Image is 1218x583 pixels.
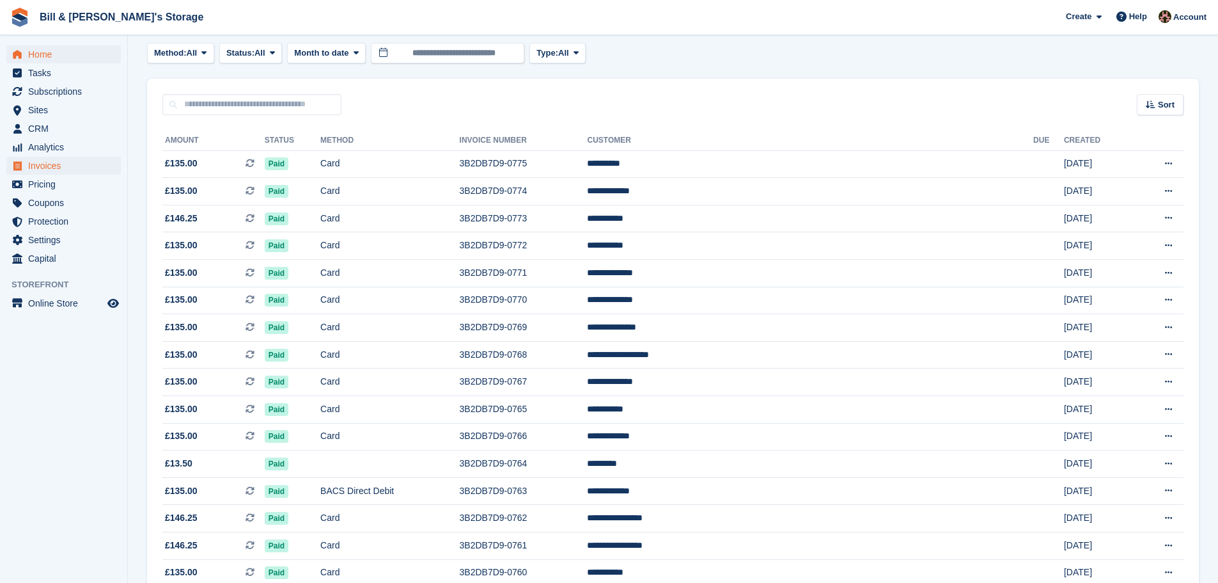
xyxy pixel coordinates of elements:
[1064,451,1133,478] td: [DATE]
[265,566,288,579] span: Paid
[460,314,588,342] td: 3B2DB7D9-0769
[165,375,198,388] span: £135.00
[254,47,265,60] span: All
[28,83,105,100] span: Subscriptions
[6,157,121,175] a: menu
[265,349,288,362] span: Paid
[460,131,588,151] th: Invoice Number
[154,47,187,60] span: Method:
[320,150,459,178] td: Card
[6,83,121,100] a: menu
[320,131,459,151] th: Method
[28,45,105,63] span: Home
[6,175,121,193] a: menu
[6,231,121,249] a: menu
[460,396,588,424] td: 3B2DB7D9-0765
[1064,178,1133,205] td: [DATE]
[165,566,198,579] span: £135.00
[1159,10,1171,23] img: Jack Bottesch
[265,458,288,470] span: Paid
[1064,131,1133,151] th: Created
[320,260,459,287] td: Card
[147,43,214,64] button: Method: All
[1064,423,1133,451] td: [DATE]
[529,43,586,64] button: Type: All
[1064,314,1133,342] td: [DATE]
[536,47,558,60] span: Type:
[320,396,459,424] td: Card
[460,232,588,260] td: 3B2DB7D9-0772
[1064,232,1133,260] td: [DATE]
[320,532,459,560] td: Card
[6,45,121,63] a: menu
[165,511,198,525] span: £146.25
[265,131,320,151] th: Status
[165,539,198,552] span: £146.25
[320,505,459,532] td: Card
[460,423,588,451] td: 3B2DB7D9-0766
[10,8,29,27] img: stora-icon-8386f47178a22dfd0bd8f6a31ec36ba5ce8667c1dd55bd0f319d3a0aa187defe.svg
[265,512,288,525] span: Paid
[294,47,348,60] span: Month to date
[165,403,198,416] span: £135.00
[165,348,198,362] span: £135.00
[558,47,569,60] span: All
[226,47,254,60] span: Status:
[165,184,198,198] span: £135.00
[165,266,198,280] span: £135.00
[265,321,288,334] span: Paid
[265,239,288,252] span: Paid
[460,451,588,478] td: 3B2DB7D9-0764
[1033,131,1064,151] th: Due
[28,250,105,268] span: Capital
[165,484,198,498] span: £135.00
[1064,477,1133,505] td: [DATE]
[1064,287,1133,314] td: [DATE]
[287,43,366,64] button: Month to date
[187,47,198,60] span: All
[320,369,459,396] td: Card
[28,194,105,212] span: Coupons
[320,423,459,451] td: Card
[460,178,588,205] td: 3B2DB7D9-0774
[1129,10,1147,23] span: Help
[320,477,459,505] td: BACS Direct Debit
[265,185,288,198] span: Paid
[162,131,265,151] th: Amount
[165,293,198,307] span: £135.00
[1064,369,1133,396] td: [DATE]
[460,341,588,369] td: 3B2DB7D9-0768
[1064,341,1133,369] td: [DATE]
[6,120,121,138] a: menu
[6,194,121,212] a: menu
[28,120,105,138] span: CRM
[28,157,105,175] span: Invoices
[320,341,459,369] td: Card
[460,369,588,396] td: 3B2DB7D9-0767
[265,485,288,498] span: Paid
[265,267,288,280] span: Paid
[320,205,459,232] td: Card
[1173,11,1206,24] span: Account
[28,138,105,156] span: Analytics
[265,294,288,307] span: Paid
[6,250,121,268] a: menu
[35,6,208,28] a: Bill & [PERSON_NAME]'s Storage
[320,178,459,205] td: Card
[265,403,288,416] span: Paid
[165,239,198,252] span: £135.00
[6,212,121,230] a: menu
[6,294,121,312] a: menu
[1066,10,1091,23] span: Create
[265,157,288,170] span: Paid
[28,231,105,249] span: Settings
[460,205,588,232] td: 3B2DB7D9-0773
[12,278,127,291] span: Storefront
[6,64,121,82] a: menu
[1158,99,1175,111] span: Sort
[105,296,121,311] a: Preview store
[165,157,198,170] span: £135.00
[460,150,588,178] td: 3B2DB7D9-0775
[320,232,459,260] td: Card
[6,101,121,119] a: menu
